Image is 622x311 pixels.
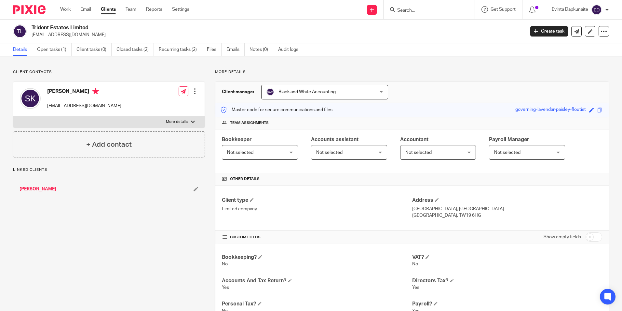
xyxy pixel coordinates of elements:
[222,301,412,307] h4: Personal Tax?
[552,6,588,13] p: Evinta Dapkunaite
[311,137,358,142] span: Accounts assistant
[316,150,343,155] span: Not selected
[37,43,72,56] a: Open tasks (1)
[222,285,229,290] span: Yes
[491,7,516,12] span: Get Support
[230,176,260,182] span: Other details
[116,43,154,56] a: Closed tasks (2)
[412,197,602,204] h4: Address
[126,6,136,13] a: Team
[172,6,189,13] a: Settings
[215,69,609,75] p: More details
[494,150,521,155] span: Not selected
[515,106,586,114] div: governing-lavendar-paisley-floutist
[489,137,529,142] span: Payroll Manager
[92,88,99,95] i: Primary
[47,103,121,109] p: [EMAIL_ADDRESS][DOMAIN_NAME]
[412,262,418,266] span: No
[101,6,116,13] a: Clients
[146,6,162,13] a: Reports
[405,150,432,155] span: Not selected
[86,140,132,150] h4: + Add contact
[397,8,455,14] input: Search
[412,254,602,261] h4: VAT?
[222,235,412,240] h4: CUSTOM FIELDS
[166,119,188,125] p: More details
[530,26,568,37] a: Create task
[80,6,91,13] a: Email
[13,5,46,14] img: Pixie
[76,43,112,56] a: Client tasks (0)
[222,254,412,261] h4: Bookkeeping?
[13,43,32,56] a: Details
[32,24,423,31] h2: Trident Estates Limited
[222,262,228,266] span: No
[544,234,581,240] label: Show empty fields
[222,89,255,95] h3: Client manager
[412,285,419,290] span: Yes
[412,206,602,212] p: [GEOGRAPHIC_DATA], [GEOGRAPHIC_DATA]
[47,88,121,96] h4: [PERSON_NAME]
[250,43,273,56] a: Notes (0)
[32,32,521,38] p: [EMAIL_ADDRESS][DOMAIN_NAME]
[412,212,602,219] p: [GEOGRAPHIC_DATA], TW19 6HG
[207,43,222,56] a: Files
[278,43,303,56] a: Audit logs
[226,43,245,56] a: Emails
[227,150,253,155] span: Not selected
[222,137,252,142] span: Bookkeeper
[278,90,336,94] span: Black and White Accounting
[60,6,71,13] a: Work
[412,301,602,307] h4: Payroll?
[159,43,202,56] a: Recurring tasks (2)
[222,277,412,284] h4: Accounts And Tax Return?
[20,88,41,109] img: svg%3E
[222,197,412,204] h4: Client type
[13,167,205,172] p: Linked clients
[222,206,412,212] p: Limited company
[230,120,269,126] span: Team assignments
[13,69,205,75] p: Client contacts
[591,5,602,15] img: svg%3E
[412,277,602,284] h4: Directors Tax?
[266,88,274,96] img: svg%3E
[220,107,332,113] p: Master code for secure communications and files
[20,186,56,192] a: [PERSON_NAME]
[400,137,428,142] span: Accountant
[13,24,27,38] img: svg%3E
